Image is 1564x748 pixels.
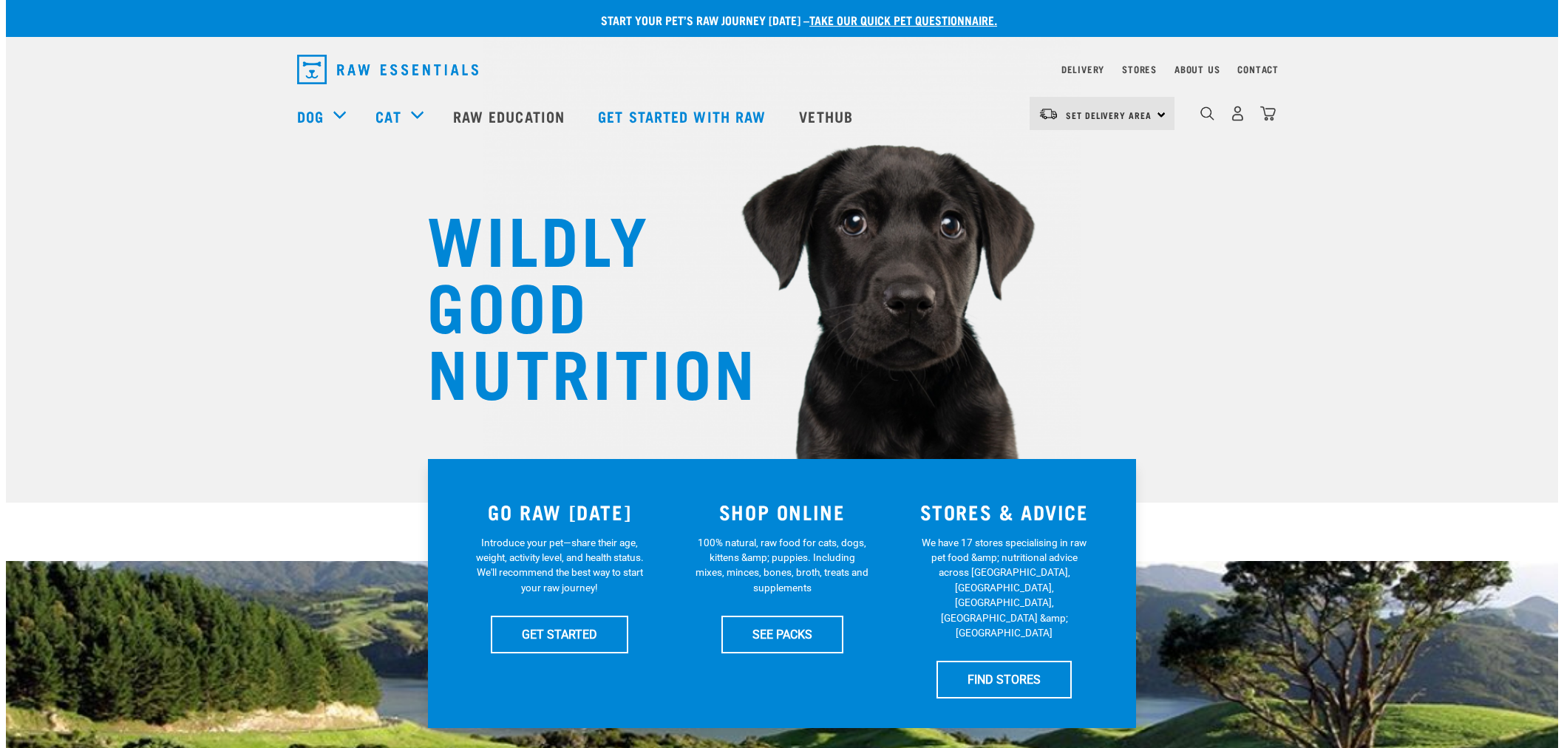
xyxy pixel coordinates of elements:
[285,49,1279,90] nav: dropdown navigation
[1061,67,1104,72] a: Delivery
[1122,67,1157,72] a: Stores
[1038,107,1058,120] img: van-moving.png
[680,500,885,523] h3: SHOP ONLINE
[6,86,1558,146] nav: dropdown navigation
[458,500,662,523] h3: GO RAW [DATE]
[297,105,324,127] a: Dog
[1066,112,1152,118] span: Set Delivery Area
[1200,106,1214,120] img: home-icon-1@2x.png
[1174,67,1220,72] a: About Us
[473,535,647,596] p: Introduce your pet—share their age, weight, activity level, and health status. We'll recommend th...
[583,86,784,146] a: Get started with Raw
[1230,106,1245,121] img: user.png
[438,86,583,146] a: Raw Education
[491,616,628,653] a: GET STARTED
[809,16,997,23] a: take our quick pet questionnaire.
[721,616,843,653] a: SEE PACKS
[936,661,1072,698] a: FIND STORES
[902,500,1106,523] h3: STORES & ADVICE
[375,105,401,127] a: Cat
[784,86,871,146] a: Vethub
[917,535,1091,641] p: We have 17 stores specialising in raw pet food &amp; nutritional advice across [GEOGRAPHIC_DATA],...
[1260,106,1276,121] img: home-icon@2x.png
[297,55,478,84] img: Raw Essentials Logo
[696,535,869,596] p: 100% natural, raw food for cats, dogs, kittens &amp; puppies. Including mixes, minces, bones, bro...
[427,203,723,403] h1: WILDLY GOOD NUTRITION
[1237,67,1279,72] a: Contact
